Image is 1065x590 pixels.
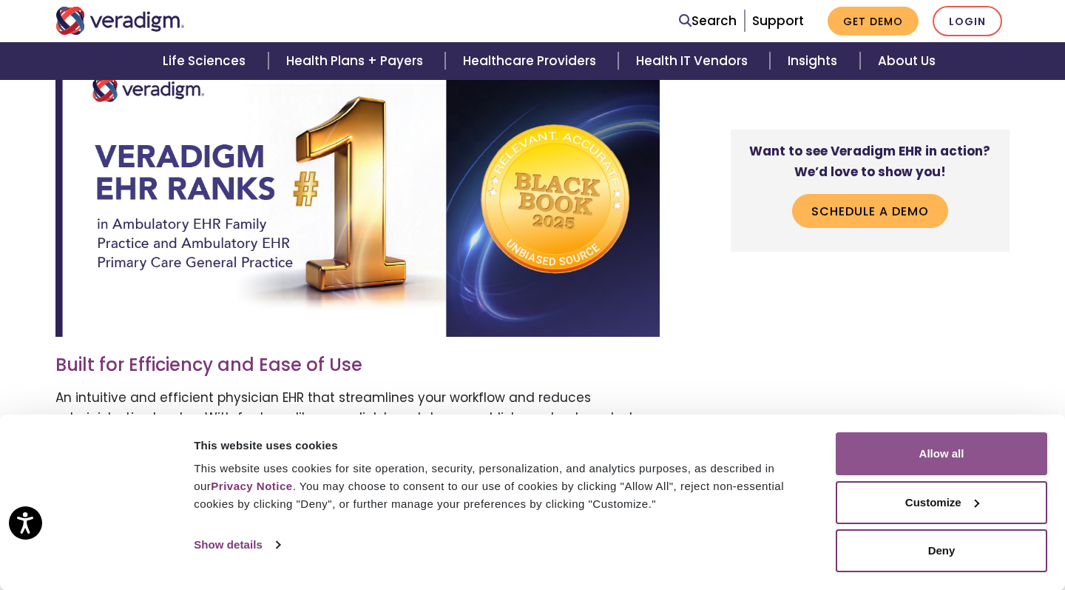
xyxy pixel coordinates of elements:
img: Veradigm EHR Black Book #1 Ranking [55,62,660,336]
a: About Us [860,42,953,80]
a: Login [933,6,1002,36]
button: Allow all [836,432,1047,475]
a: Get Demo [828,7,919,36]
p: An intuitive and efficient physician EHR that streamlines your workflow and reduces administrativ... [55,388,660,449]
strong: Want to see Veradigm EHR in action? We’d love to show you! [749,142,990,180]
a: Life Sciences [145,42,268,80]
a: Schedule a Demo [792,193,948,227]
button: Customize [836,481,1047,524]
a: Health Plans + Payers [268,42,445,80]
a: Healthcare Providers [445,42,618,80]
iframe: Drift Chat Widget [781,483,1047,572]
a: Privacy Notice [211,480,292,492]
a: Insights [770,42,859,80]
div: This website uses cookies for site operation, security, personalization, and analytics purposes, ... [194,460,819,513]
a: Show details [194,534,280,556]
h3: Built for Efficiency and Ease of Use [55,355,660,376]
a: Support [752,12,804,30]
a: Health IT Vendors [618,42,770,80]
a: Search [679,11,737,31]
img: Veradigm logo [55,7,185,35]
div: This website uses cookies [194,437,819,455]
